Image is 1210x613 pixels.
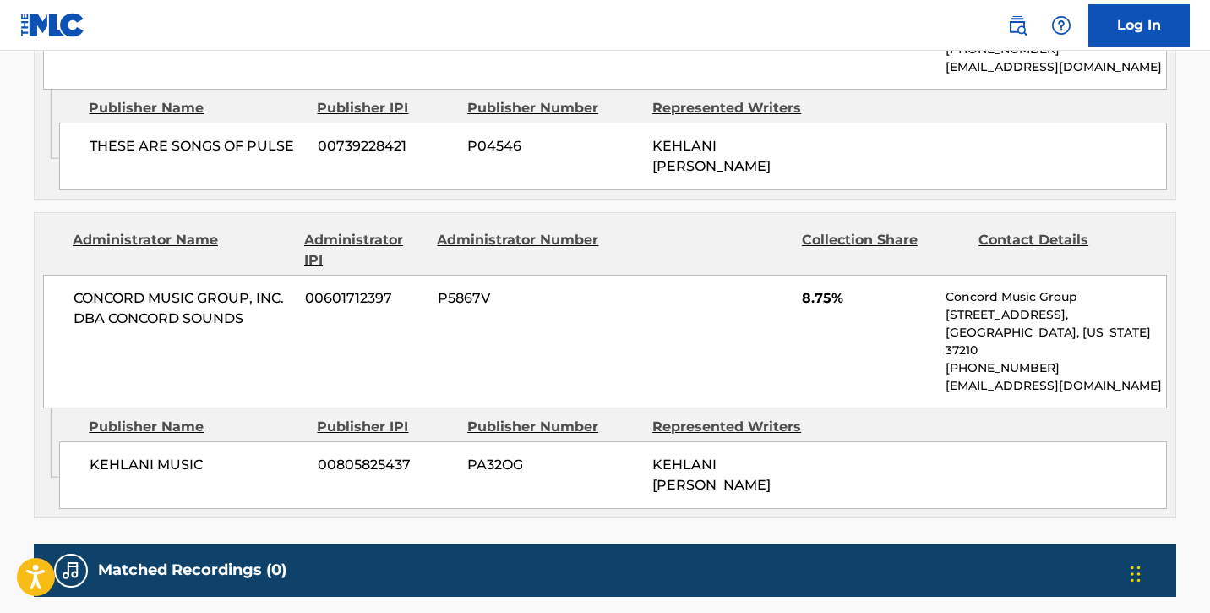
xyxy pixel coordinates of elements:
img: search [1007,15,1027,36]
span: 00805825437 [318,455,455,475]
div: Publisher Number [467,98,640,118]
p: [EMAIL_ADDRESS][DOMAIN_NAME] [946,58,1166,76]
div: Collection Share [802,230,966,271]
span: PA32OG [467,455,640,475]
div: Publisher Number [467,417,640,437]
p: [PHONE_NUMBER] [946,359,1166,377]
span: 00739228421 [318,136,455,156]
div: Represented Writers [652,98,825,118]
div: Drag [1131,549,1141,599]
a: Log In [1088,4,1190,47]
div: Publisher Name [89,98,304,118]
p: [GEOGRAPHIC_DATA], [US_STATE] 37210 [946,324,1166,359]
span: P04546 [467,136,640,156]
div: Publisher IPI [317,98,455,118]
p: [STREET_ADDRESS], [946,306,1166,324]
div: Publisher Name [89,417,304,437]
iframe: Chat Widget [1126,532,1210,613]
span: 00601712397 [305,288,425,309]
span: THESE ARE SONGS OF PULSE [90,136,305,156]
span: KEHLANI MUSIC [90,455,305,475]
span: P5867V [438,288,602,309]
div: Contact Details [978,230,1142,271]
p: [EMAIL_ADDRESS][DOMAIN_NAME] [946,377,1166,395]
div: Administrator Number [437,230,601,271]
p: Concord Music Group [946,288,1166,306]
div: Publisher IPI [317,417,455,437]
div: Represented Writers [652,417,825,437]
span: KEHLANI [PERSON_NAME] [652,457,771,493]
span: CONCORD MUSIC GROUP, INC. DBA CONCORD SOUNDS [74,288,292,329]
span: KEHLANI [PERSON_NAME] [652,138,771,174]
img: MLC Logo [20,13,85,37]
div: Administrator IPI [304,230,424,271]
div: Administrator Name [73,230,292,271]
a: Public Search [1000,8,1034,42]
span: 8.75% [802,288,933,309]
img: help [1051,15,1071,36]
div: Help [1044,8,1078,42]
img: Matched Recordings [61,561,81,581]
h5: Matched Recordings (0) [98,561,286,580]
